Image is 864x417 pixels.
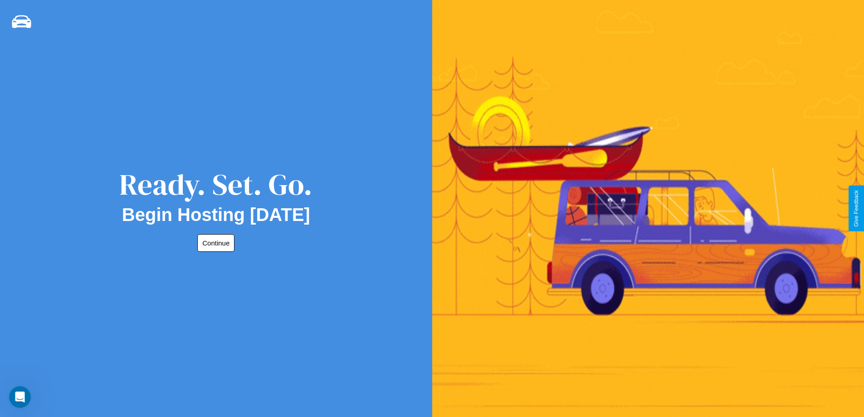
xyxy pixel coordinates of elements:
button: Continue [197,234,234,252]
div: Ready. Set. Go. [119,164,312,205]
h2: Begin Hosting [DATE] [122,205,310,225]
iframe: Intercom live chat [9,386,31,408]
div: Give Feedback [853,190,859,227]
